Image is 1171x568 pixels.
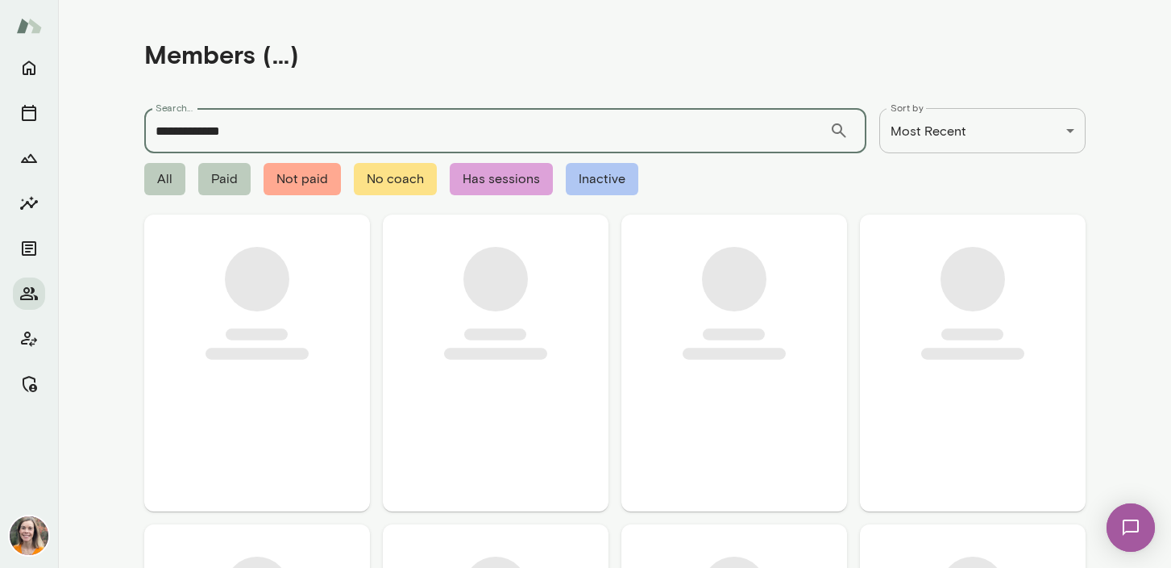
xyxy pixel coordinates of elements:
[566,163,638,195] span: Inactive
[10,516,48,555] img: Carrie Kelly
[891,101,924,115] label: Sort by
[13,278,45,310] button: Members
[156,101,193,115] label: Search...
[354,163,437,195] span: No coach
[198,163,251,195] span: Paid
[450,163,553,195] span: Has sessions
[13,52,45,84] button: Home
[13,97,45,129] button: Sessions
[144,39,299,69] h4: Members (...)
[13,187,45,219] button: Insights
[13,142,45,174] button: Growth Plan
[879,108,1086,153] div: Most Recent
[13,368,45,400] button: Manage
[13,323,45,355] button: Client app
[144,163,185,195] span: All
[13,232,45,265] button: Documents
[16,10,42,41] img: Mento
[264,163,341,195] span: Not paid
